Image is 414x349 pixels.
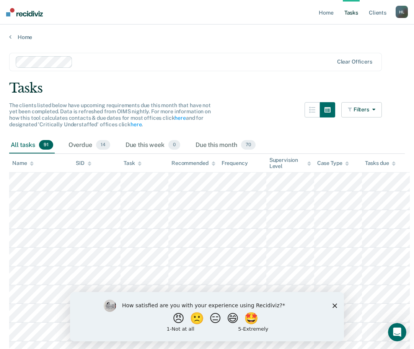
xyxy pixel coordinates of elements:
[39,140,53,150] span: 91
[317,160,349,166] div: Case Type
[222,160,248,166] div: Frequency
[168,140,180,150] span: 0
[396,6,408,18] div: H L
[6,8,43,16] img: Recidiviz
[124,137,182,154] div: Due this week0
[9,80,405,96] div: Tasks
[365,160,396,166] div: Tasks due
[124,160,142,166] div: Task
[341,102,382,117] button: Filters
[269,157,311,170] div: Supervision Level
[70,292,344,341] iframe: Survey by Kim from Recidiviz
[9,102,211,127] span: The clients listed below have upcoming requirements due this month that have not yet been complet...
[9,137,55,154] div: All tasks91
[171,160,215,166] div: Recommended
[396,6,408,18] button: HL
[67,137,112,154] div: Overdue14
[241,140,256,150] span: 70
[337,59,372,65] div: Clear officers
[12,160,34,166] div: Name
[9,34,405,41] a: Home
[388,323,406,341] iframe: Intercom live chat
[194,137,257,154] div: Due this month70
[96,140,110,150] span: 14
[130,121,142,127] a: here
[76,160,91,166] div: SID
[174,115,186,121] a: here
